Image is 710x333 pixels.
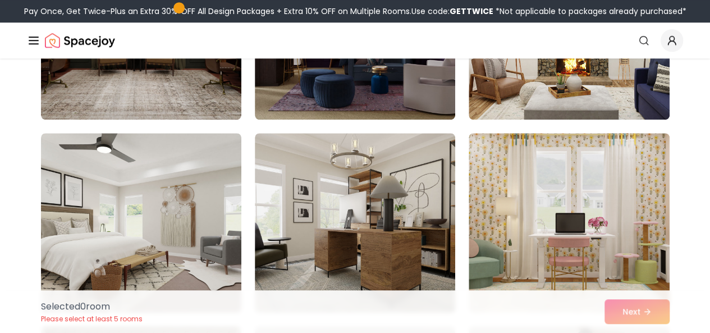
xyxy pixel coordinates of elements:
img: Room room-9 [469,133,669,313]
p: Selected 0 room [41,300,143,313]
span: Use code: [411,6,493,17]
p: Please select at least 5 rooms [41,314,143,323]
img: Spacejoy Logo [45,29,115,52]
a: Spacejoy [45,29,115,52]
div: Pay Once, Get Twice-Plus an Extra 30% OFF All Design Packages + Extra 10% OFF on Multiple Rooms. [24,6,686,17]
span: *Not applicable to packages already purchased* [493,6,686,17]
b: GETTWICE [450,6,493,17]
img: Room room-8 [255,133,455,313]
img: Room room-7 [41,133,241,313]
nav: Global [27,22,683,58]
